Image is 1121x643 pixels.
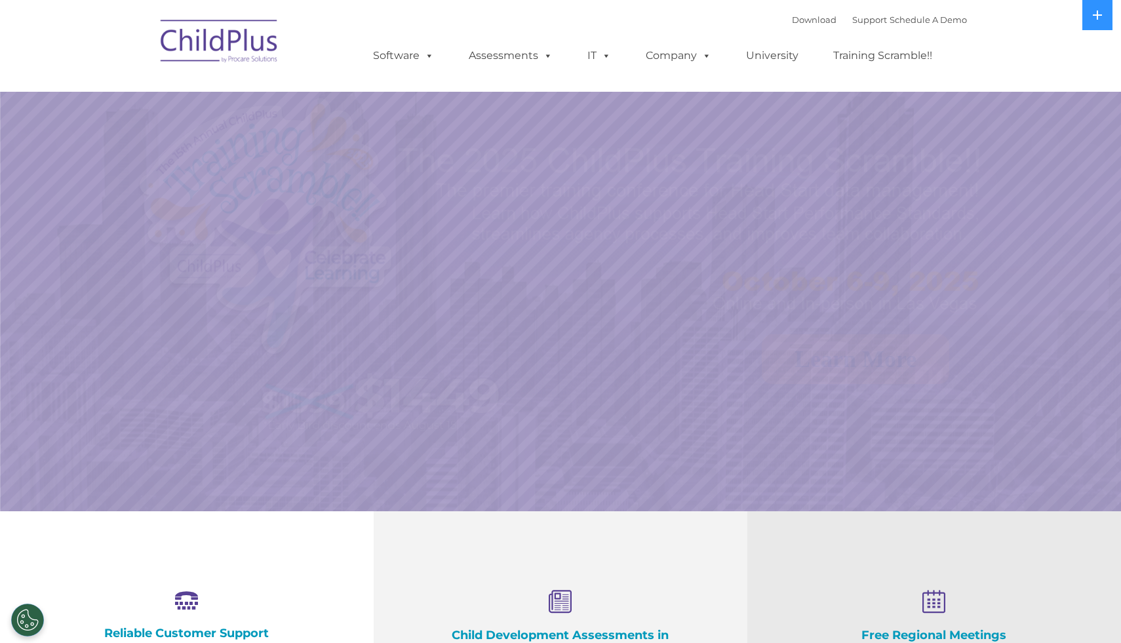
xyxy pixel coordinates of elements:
a: Assessments [456,43,566,69]
a: Schedule A Demo [890,14,967,25]
font: | [792,14,967,25]
a: Download [792,14,836,25]
a: Company [633,43,724,69]
img: ChildPlus by Procare Solutions [154,10,285,76]
h4: Free Regional Meetings [813,628,1055,642]
a: Software [360,43,447,69]
a: Learn More [762,334,949,384]
a: Training Scramble!! [820,43,945,69]
h4: Reliable Customer Support [66,626,308,640]
button: Cookies Settings [11,604,44,636]
a: Support [852,14,887,25]
a: University [733,43,812,69]
a: IT [574,43,624,69]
